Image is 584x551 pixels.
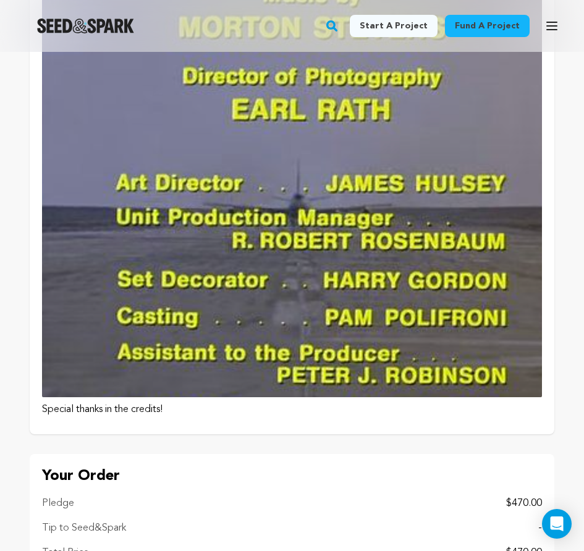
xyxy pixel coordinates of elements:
[37,19,134,33] a: Seed&Spark Homepage
[538,521,542,536] p: -
[42,496,74,511] p: Pledge
[42,521,126,536] p: Tip to Seed&Spark
[42,402,542,417] p: Special thanks in the credits!
[506,496,542,511] p: $470.00
[350,15,438,37] a: Start a project
[42,466,542,486] p: Your Order
[37,19,134,33] img: Seed&Spark Logo Dark Mode
[542,509,572,539] div: Open Intercom Messenger
[445,15,530,37] a: Fund a project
